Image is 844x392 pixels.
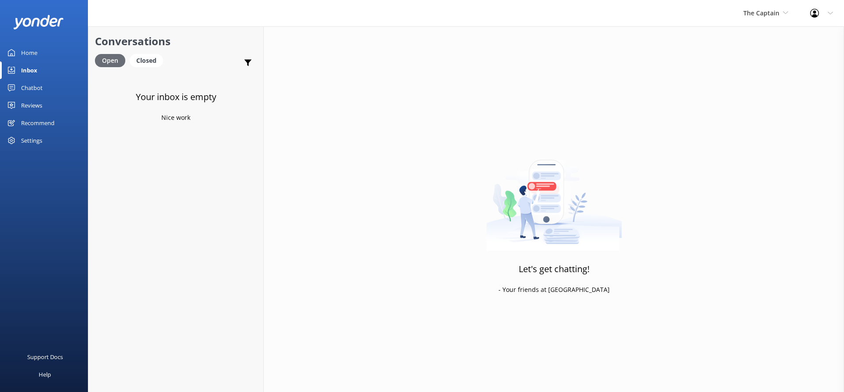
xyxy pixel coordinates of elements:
a: Closed [130,55,167,65]
div: Inbox [21,61,37,79]
h3: Let's get chatting! [519,262,589,276]
div: Support Docs [27,348,63,366]
span: The Captain [743,9,779,17]
img: yonder-white-logo.png [13,15,64,29]
div: Home [21,44,37,61]
div: Chatbot [21,79,43,97]
div: Closed [130,54,163,67]
div: Recommend [21,114,55,132]
div: Help [39,366,51,383]
p: - Your friends at [GEOGRAPHIC_DATA] [498,285,610,295]
img: artwork of a man stealing a conversation from at giant smartphone [486,141,622,251]
div: Settings [21,132,42,149]
div: Reviews [21,97,42,114]
p: Nice work [161,113,190,122]
div: Open [95,54,125,67]
a: Open [95,55,130,65]
h3: Your inbox is empty [136,90,216,104]
h2: Conversations [95,33,257,50]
